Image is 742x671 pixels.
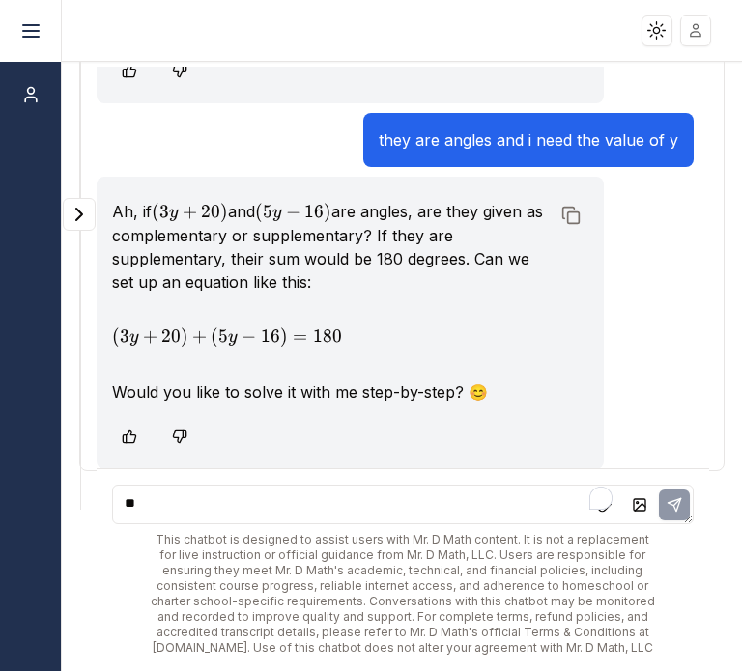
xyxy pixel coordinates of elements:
span: y [272,204,281,221]
span: ( [152,201,159,222]
span: 5 [218,325,228,347]
span: 20 [201,201,220,222]
span: y [228,328,237,346]
button: Expand panel [63,198,96,231]
span: + [183,201,197,222]
span: 16 [261,325,280,347]
span: ( [112,325,120,347]
span: y [129,328,138,346]
textarea: To enrich screen reader interactions, please activate Accessibility in Grammarly extension settings [112,485,694,524]
span: = [293,325,307,347]
span: 3 [120,325,129,347]
span: y [169,204,178,221]
span: 5 [263,201,272,222]
span: − [286,201,300,222]
img: placeholder-user.jpg [682,16,710,44]
span: ) [324,201,331,222]
span: ( [255,201,263,222]
div: This chatbot is designed to assist users with Mr. D Math content. It is not a replacement for liv... [112,532,694,656]
span: 20 [161,325,181,347]
p: Ah, if and are angles, are they given as complementary or supplementary? If they are supplementar... [112,200,551,294]
span: 16 [304,201,324,222]
p: Would you like to solve it with me step-by-step? 😊 [112,380,551,404]
span: 180 [313,325,342,347]
span: ) [280,325,288,347]
span: ) [181,325,188,347]
span: 3 [159,201,169,222]
span: ) [220,201,228,222]
p: they are angles and i need the value of y [379,128,678,152]
span: + [192,325,207,347]
span: ( [211,325,218,347]
span: + [143,325,157,347]
span: − [242,325,256,347]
